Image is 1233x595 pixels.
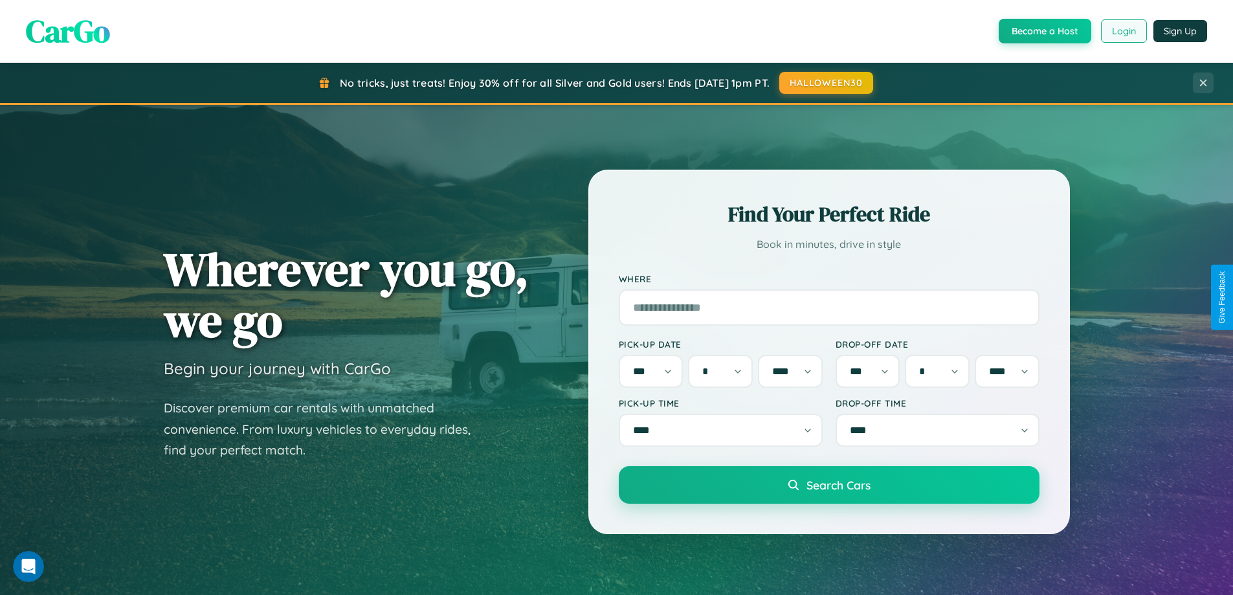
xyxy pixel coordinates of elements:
[619,273,1039,284] label: Where
[999,19,1091,43] button: Become a Host
[806,478,871,492] span: Search Cars
[779,72,873,94] button: HALLOWEEN30
[619,235,1039,254] p: Book in minutes, drive in style
[836,339,1039,350] label: Drop-off Date
[13,551,44,582] iframe: Intercom live chat
[164,398,487,461] p: Discover premium car rentals with unmatched convenience. From luxury vehicles to everyday rides, ...
[619,339,823,350] label: Pick-up Date
[1101,19,1147,43] button: Login
[836,398,1039,409] label: Drop-off Time
[164,243,529,346] h1: Wherever you go, we go
[1153,20,1207,42] button: Sign Up
[26,10,110,52] span: CarGo
[164,359,391,378] h3: Begin your journey with CarGo
[619,466,1039,504] button: Search Cars
[1217,271,1227,324] div: Give Feedback
[619,398,823,409] label: Pick-up Time
[340,76,770,89] span: No tricks, just treats! Enjoy 30% off for all Silver and Gold users! Ends [DATE] 1pm PT.
[619,200,1039,229] h2: Find Your Perfect Ride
